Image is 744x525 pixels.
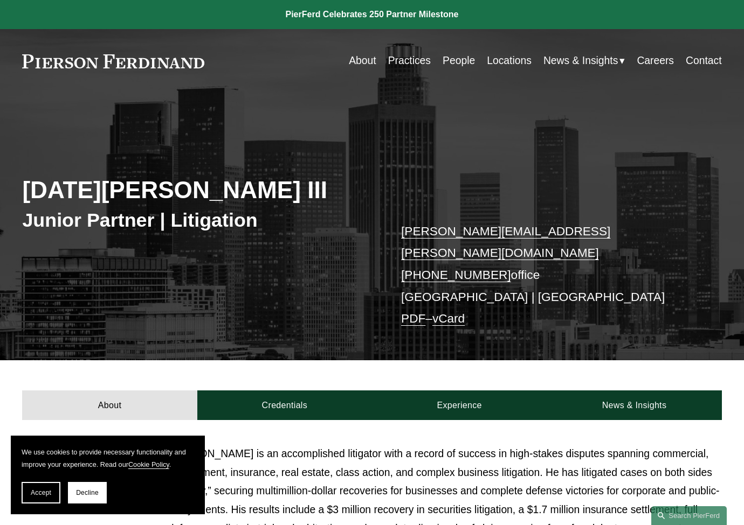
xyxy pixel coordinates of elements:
[22,482,60,503] button: Accept
[543,52,618,71] span: News & Insights
[22,390,197,421] a: About
[349,51,376,72] a: About
[401,268,511,282] a: [PHONE_NUMBER]
[22,208,372,232] h3: Junior Partner | Litigation
[432,312,465,325] a: vCard
[487,51,532,72] a: Locations
[637,51,674,72] a: Careers
[388,51,431,72] a: Practices
[543,51,625,72] a: folder dropdown
[22,446,194,471] p: We use cookies to provide necessary functionality and improve your experience. Read our .
[68,482,107,503] button: Decline
[372,390,547,421] a: Experience
[443,51,475,72] a: People
[31,489,51,496] span: Accept
[547,390,721,421] a: News & Insights
[401,225,610,260] a: [PERSON_NAME][EMAIL_ADDRESS][PERSON_NAME][DOMAIN_NAME]
[128,461,169,468] a: Cookie Policy
[401,221,693,331] p: office [GEOGRAPHIC_DATA] | [GEOGRAPHIC_DATA] –
[651,506,727,525] a: Search this site
[401,312,425,325] a: PDF
[11,436,205,514] section: Cookie banner
[22,176,372,205] h2: [DATE][PERSON_NAME] III
[197,390,372,421] a: Credentials
[686,51,722,72] a: Contact
[76,489,99,496] span: Decline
